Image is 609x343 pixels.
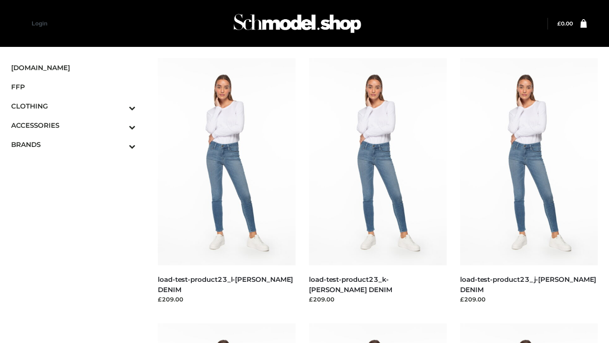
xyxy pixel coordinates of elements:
[11,82,136,92] span: FFP
[158,295,296,304] div: £209.00
[557,20,573,27] bdi: 0.00
[230,6,364,41] img: Schmodel Admin 964
[460,275,596,294] a: load-test-product23_j-[PERSON_NAME] DENIM
[11,116,136,135] a: ACCESSORIESToggle Submenu
[460,295,598,304] div: £209.00
[11,58,136,77] a: [DOMAIN_NAME]
[32,20,47,27] a: Login
[104,135,136,154] button: Toggle Submenu
[309,295,447,304] div: £209.00
[309,275,392,294] a: load-test-product23_k-[PERSON_NAME] DENIM
[11,101,136,111] span: CLOTHING
[11,96,136,116] a: CLOTHINGToggle Submenu
[11,63,136,73] span: [DOMAIN_NAME]
[104,116,136,135] button: Toggle Submenu
[158,275,293,294] a: load-test-product23_l-[PERSON_NAME] DENIM
[11,139,136,150] span: BRANDS
[11,77,136,96] a: FFP
[557,20,573,27] a: £0.00
[557,20,561,27] span: £
[104,96,136,116] button: Toggle Submenu
[11,135,136,154] a: BRANDSToggle Submenu
[11,120,136,130] span: ACCESSORIES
